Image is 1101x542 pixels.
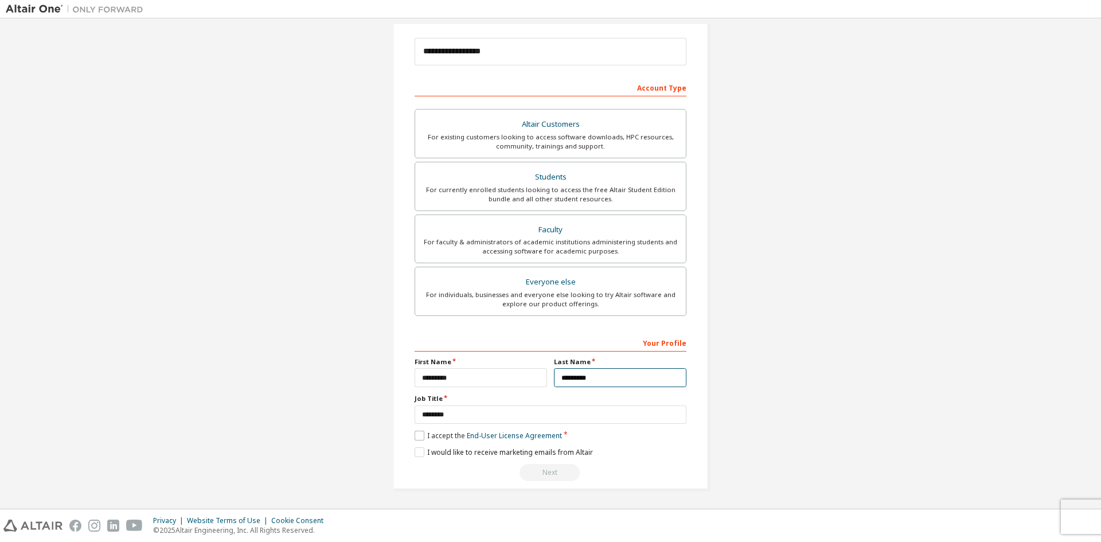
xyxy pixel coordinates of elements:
[153,525,330,535] p: © 2025 Altair Engineering, Inc. All Rights Reserved.
[271,516,330,525] div: Cookie Consent
[422,132,679,151] div: For existing customers looking to access software downloads, HPC resources, community, trainings ...
[422,237,679,256] div: For faculty & administrators of academic institutions administering students and accessing softwa...
[422,274,679,290] div: Everyone else
[187,516,271,525] div: Website Terms of Use
[126,520,143,532] img: youtube.svg
[107,520,119,532] img: linkedin.svg
[422,169,679,185] div: Students
[467,431,562,440] a: End-User License Agreement
[415,333,686,352] div: Your Profile
[415,78,686,96] div: Account Type
[3,520,63,532] img: altair_logo.svg
[554,357,686,366] label: Last Name
[415,431,562,440] label: I accept the
[422,116,679,132] div: Altair Customers
[415,447,593,457] label: I would like to receive marketing emails from Altair
[422,185,679,204] div: For currently enrolled students looking to access the free Altair Student Edition bundle and all ...
[6,3,149,15] img: Altair One
[88,520,100,532] img: instagram.svg
[415,357,547,366] label: First Name
[69,520,81,532] img: facebook.svg
[415,464,686,481] div: Select your account type to continue
[415,394,686,403] label: Job Title
[422,290,679,309] div: For individuals, businesses and everyone else looking to try Altair software and explore our prod...
[153,516,187,525] div: Privacy
[422,222,679,238] div: Faculty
